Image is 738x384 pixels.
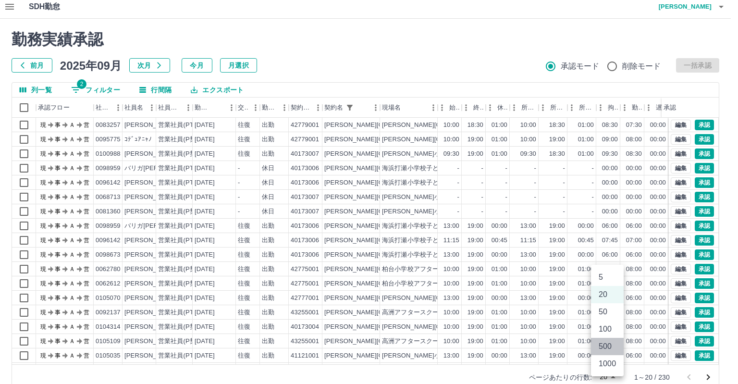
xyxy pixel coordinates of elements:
[591,338,624,355] li: 500
[591,286,624,303] li: 20
[591,321,624,338] li: 100
[591,303,624,321] li: 50
[591,355,624,372] li: 1000
[591,269,624,286] li: 5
